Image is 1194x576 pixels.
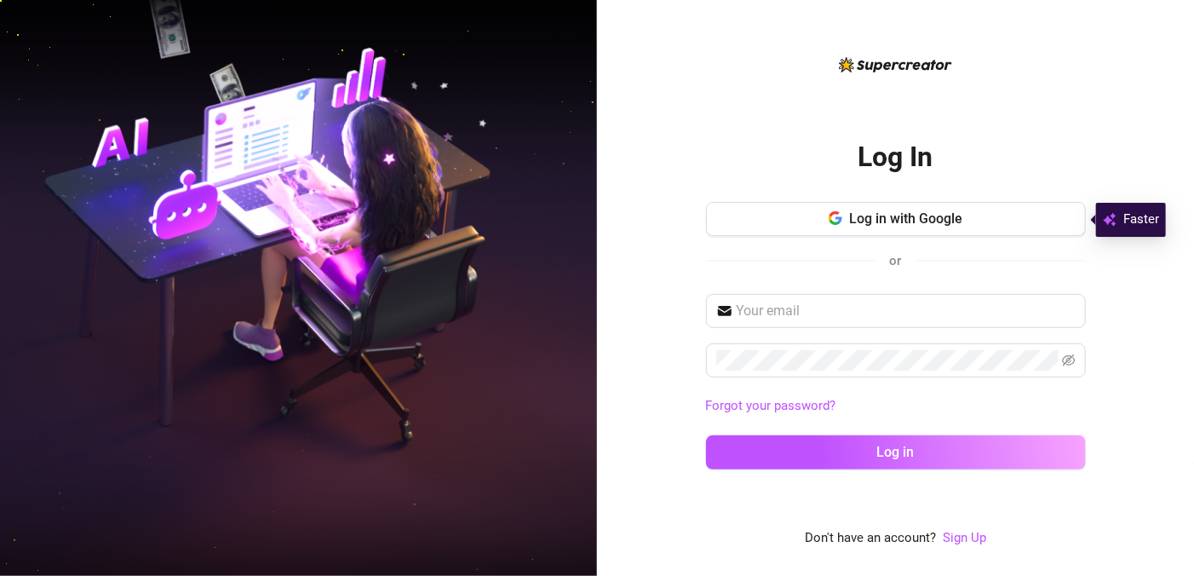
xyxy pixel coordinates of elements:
[706,202,1086,236] button: Log in with Google
[858,140,933,175] h2: Log In
[849,210,962,227] span: Log in with Google
[890,253,902,268] span: or
[805,528,936,549] span: Don't have an account?
[943,530,986,545] a: Sign Up
[706,435,1086,469] button: Log in
[1062,354,1076,367] span: eye-invisible
[877,444,915,460] span: Log in
[706,398,836,413] a: Forgot your password?
[839,57,952,72] img: logo-BBDzfeDw.svg
[1103,210,1117,230] img: svg%3e
[1123,210,1159,230] span: Faster
[943,528,986,549] a: Sign Up
[706,396,1086,417] a: Forgot your password?
[737,301,1076,321] input: Your email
